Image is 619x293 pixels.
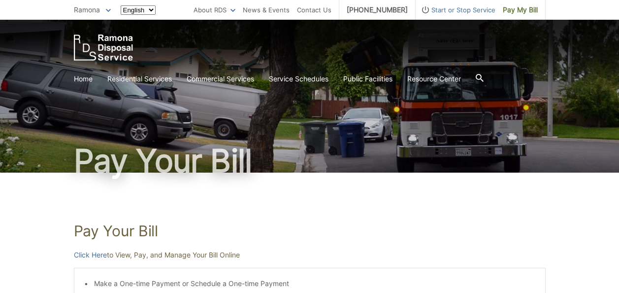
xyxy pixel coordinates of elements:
a: News & Events [243,4,290,15]
a: EDCD logo. Return to the homepage. [74,35,133,61]
span: Ramona [74,5,100,14]
li: Make a One-time Payment or Schedule a One-time Payment [94,278,535,289]
span: Pay My Bill [503,4,538,15]
p: to View, Pay, and Manage Your Bill Online [74,250,546,260]
select: Select a language [121,5,156,15]
h1: Pay Your Bill [74,145,546,177]
a: Public Facilities [343,73,392,84]
h1: Pay Your Bill [74,222,546,240]
a: Service Schedules [269,73,328,84]
a: About RDS [194,4,235,15]
a: Commercial Services [187,73,254,84]
a: Click Here [74,250,107,260]
a: Residential Services [107,73,172,84]
a: Contact Us [297,4,331,15]
a: Home [74,73,93,84]
a: Resource Center [407,73,461,84]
